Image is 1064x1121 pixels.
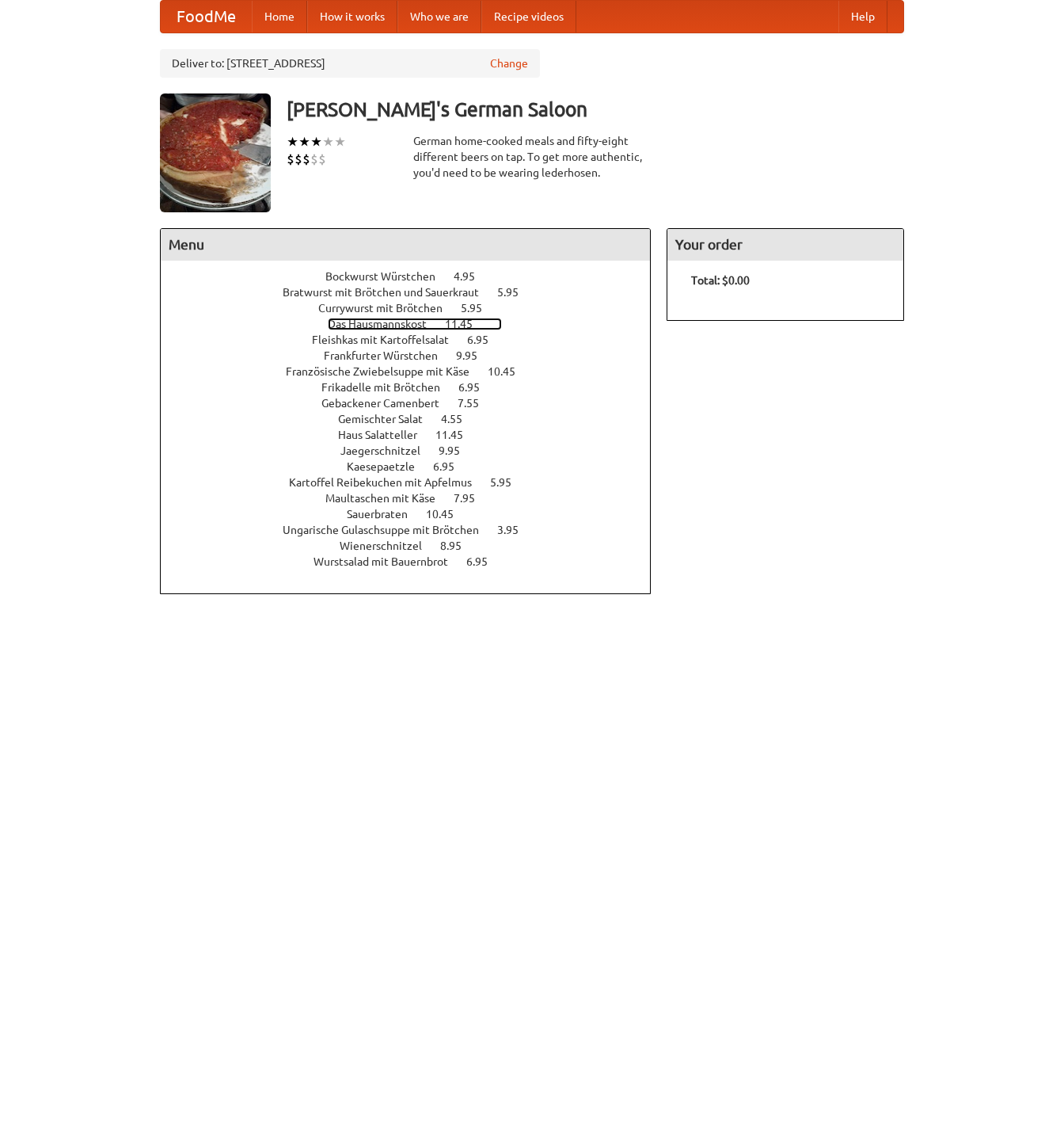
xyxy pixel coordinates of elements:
span: Jaegerschnitzel [340,444,436,457]
a: Jaegerschnitzel 9.95 [340,444,489,457]
a: Bockwurst Würstchen 4.95 [325,270,504,283]
span: Frankfurter Würstchen [324,349,454,362]
span: 5.95 [490,476,527,489]
li: $ [294,151,302,168]
h3: [PERSON_NAME]'s German Saloon [287,93,904,125]
li: ★ [287,133,298,151]
span: 4.55 [441,413,478,425]
b: Total: $0.00 [691,274,750,287]
a: Frankfurter Würstchen 9.95 [324,349,507,362]
div: German home-cooked meals and fifty-eight different beers on tap. To get more authentic, you'd nee... [413,133,651,181]
a: Wurstsalad mit Bauernbrot 6.95 [313,555,517,568]
span: 5.95 [497,286,534,299]
li: ★ [334,133,346,151]
a: Bratwurst mit Brötchen und Sauerkraut 5.95 [283,286,548,299]
img: angular.jpg [160,93,271,212]
span: 8.95 [440,540,477,552]
span: Bockwurst Würstchen [325,270,451,283]
span: Bratwurst mit Brötchen und Sauerkraut [283,286,495,299]
a: Ungarische Gulaschsuppe mit Brötchen 3.95 [283,524,548,536]
li: $ [310,151,318,168]
span: 3.95 [497,524,534,536]
a: Recipe videos [481,1,576,32]
a: Gemischter Salat 4.55 [338,413,492,425]
li: $ [302,151,310,168]
a: Gebackener Camenbert 7.55 [321,397,508,410]
a: Frikadelle mit Brötchen 6.95 [321,381,509,394]
a: Who we are [397,1,481,32]
li: $ [287,151,294,168]
a: Help [838,1,887,32]
span: Maultaschen mit Käse [325,492,451,505]
a: Haus Salatteller 11.45 [338,429,492,441]
span: 10.45 [426,508,469,520]
span: 9.95 [439,444,476,457]
span: 11.45 [445,318,488,330]
span: 5.95 [461,302,498,315]
span: Frikadelle mit Brötchen [321,381,456,394]
span: 9.95 [456,349,493,362]
a: Fleishkas mit Kartoffelsalat 6.95 [312,334,518,346]
a: Maultaschen mit Käse 7.95 [325,492,504,505]
span: 6.95 [466,555,503,568]
a: Sauerbraten 10.45 [347,508,483,520]
a: Currywurst mit Brötchen 5.95 [318,302,511,315]
span: Kaesepaetzle [347,460,431,473]
span: Gebackener Camenbert [321,397,455,410]
span: Currywurst mit Brötchen [318,302,458,315]
span: Kartoffel Reibekuchen mit Apfelmus [289,476,488,489]
li: ★ [322,133,334,151]
li: ★ [298,133,310,151]
li: ★ [310,133,322,151]
span: Ungarische Gulaschsuppe mit Brötchen [283,524,495,536]
h4: Your order [667,229,903,261]
span: Wienerschnitzel [340,540,438,552]
a: Kartoffel Reibekuchen mit Apfelmus 5.95 [289,476,541,489]
h4: Menu [161,229,650,261]
a: How it works [307,1,397,32]
span: Haus Salatteller [338,429,433,441]
span: 11.45 [435,429,479,441]
span: Wurstsalad mit Bauernbrot [313,555,464,568]
a: Home [252,1,307,32]
span: Französische Zwiebelsuppe mit Käse [286,365,485,378]
a: FoodMe [161,1,252,32]
span: Sauerbraten [347,508,424,520]
a: Change [490,55,528,71]
span: 10.45 [488,365,531,378]
span: 4.95 [454,270,491,283]
span: Fleishkas mit Kartoffelsalat [312,334,465,346]
li: $ [318,151,326,168]
div: Deliver to: [STREET_ADDRESS] [160,49,540,78]
span: 6.95 [467,334,504,346]
span: Das Hausmannskost [328,318,443,330]
a: Wienerschnitzel 8.95 [340,540,491,552]
a: Das Hausmannskost 11.45 [328,318,502,330]
span: 7.55 [458,397,495,410]
a: Kaesepaetzle 6.95 [347,460,484,473]
span: 7.95 [454,492,491,505]
span: 6.95 [458,381,496,394]
a: Französische Zwiebelsuppe mit Käse 10.45 [286,365,545,378]
span: 6.95 [433,460,470,473]
span: Gemischter Salat [338,413,439,425]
